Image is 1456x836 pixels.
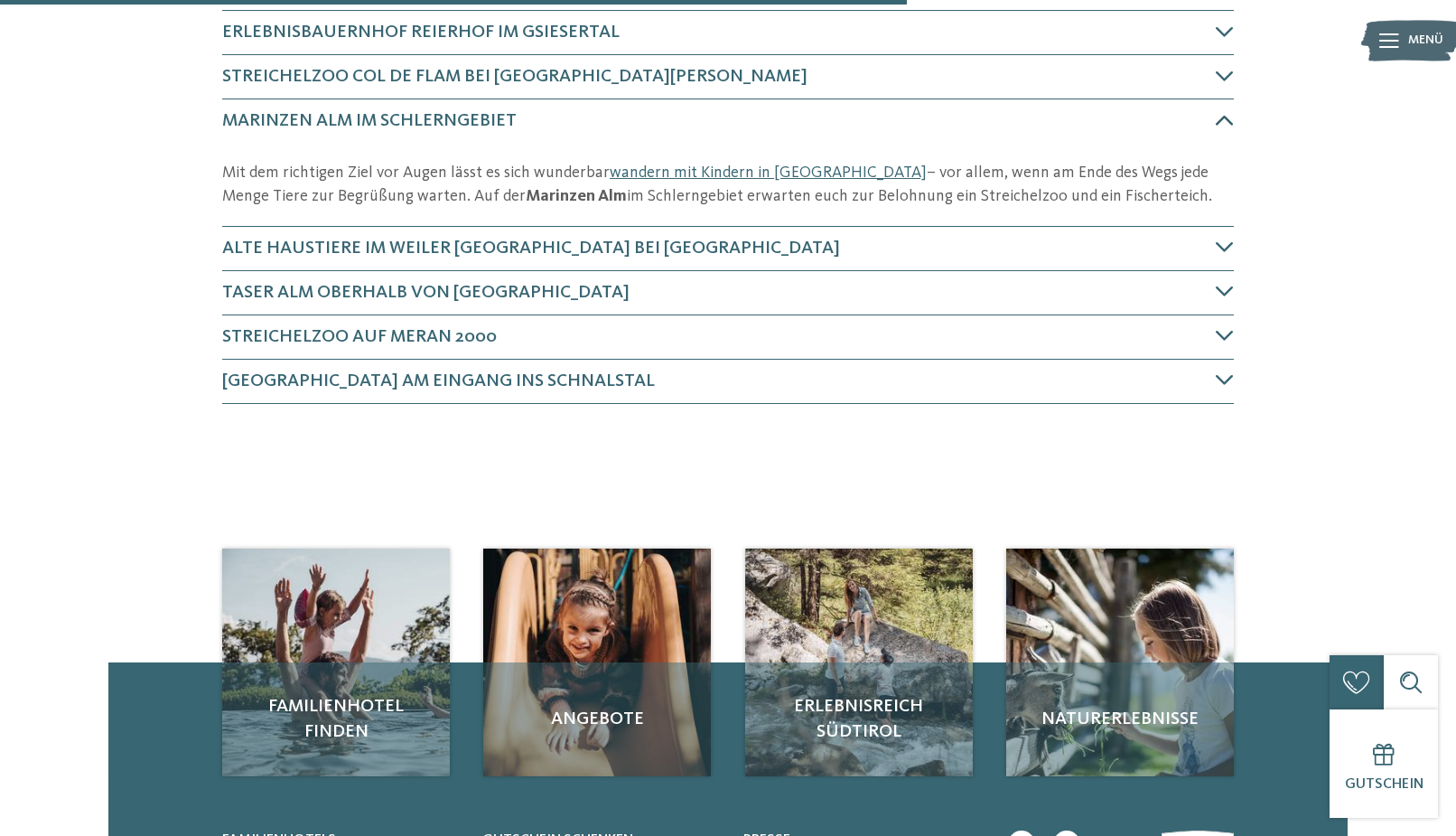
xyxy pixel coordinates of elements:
a: Streichelzoo in Südtirol – ein flauschiges Vergnügen Naturerlebnisse [1006,549,1234,776]
img: Streichelzoo in Südtirol – ein flauschiges Vergnügen [745,549,973,776]
strong: Marinzen Alm [526,188,627,204]
span: Streichelzoo auf Meran 2000 [222,328,497,346]
span: Taser Alm oberhalb von [GEOGRAPHIC_DATA] [222,284,630,302]
a: Streichelzoo in Südtirol – ein flauschiges Vergnügen Angebote [483,549,711,776]
a: wandern mit Kindern in [GEOGRAPHIC_DATA] [610,164,927,181]
span: Alte Haustiere im Weiler [GEOGRAPHIC_DATA] bei [GEOGRAPHIC_DATA] [222,240,840,258]
span: Naturerlebnisse [1024,707,1216,732]
img: Streichelzoo in Südtirol – ein flauschiges Vergnügen [222,549,450,776]
span: Gutschein [1345,777,1423,792]
span: Familienhotel finden [240,694,432,745]
span: Marinzen Alm im Schlerngebiet [222,112,517,130]
span: Angebote [501,707,693,732]
a: Gutschein [1330,709,1438,818]
a: Streichelzoo in Südtirol – ein flauschiges Vergnügen Familienhotel finden [222,549,450,776]
img: Streichelzoo in Südtirol – ein flauschiges Vergnügen [483,549,711,776]
span: Erlebnisbauernhof Reierhof im Gsiesertal [222,23,620,42]
span: [GEOGRAPHIC_DATA] am Eingang ins Schnalstal [222,372,655,390]
span: Erlebnisreich Südtirol [763,694,955,745]
img: Streichelzoo in Südtirol – ein flauschiges Vergnügen [1006,549,1234,776]
a: Streichelzoo in Südtirol – ein flauschiges Vergnügen Erlebnisreich Südtirol [745,549,973,776]
span: Streichelzoo Col de Flam bei [GEOGRAPHIC_DATA][PERSON_NAME] [222,68,807,86]
p: Mit dem richtigen Ziel vor Augen lässt es sich wunderbar – vor allem, wenn am Ende des Wegs jede ... [222,162,1234,207]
